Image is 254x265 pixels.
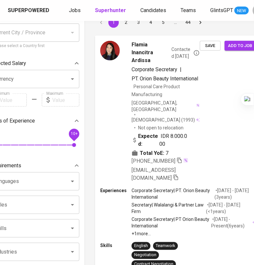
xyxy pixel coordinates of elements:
span: Personal Care Product Manufacturing [132,84,180,97]
b: Expected: [138,132,160,148]
div: Teamwork [156,243,175,249]
button: Go to next page [195,17,206,28]
b: Superhunter [95,7,126,13]
p: Not open to relocation [138,124,183,131]
button: Go to page 44 [183,17,193,28]
button: Open [68,247,77,257]
span: | [180,66,182,74]
p: Corporate Secretary | PT Orion Beauty International [132,216,211,229]
span: PT. Orion Beauty International [132,75,198,82]
span: [EMAIL_ADDRESS][DOMAIN_NAME] [132,167,176,181]
svg: By Batam recruiter [193,50,200,56]
button: page 1 [108,17,119,28]
p: Skills [100,242,132,249]
span: Add to job [228,42,252,50]
span: [DEMOGRAPHIC_DATA] [132,117,181,123]
span: Flamia Inancitra Ardissa [132,41,169,64]
span: NEW [234,8,249,14]
img: magic_wand.svg [196,104,200,107]
span: GlintsGPT [210,7,233,13]
span: Teams [181,7,196,13]
div: IDR 8.000.000 [132,132,189,148]
button: Go to page 4 [146,17,156,28]
button: Go to page 2 [121,17,131,28]
img: cd15bdd147c9f0d1fb41be85c0088ccb.jpg [100,41,120,60]
button: Open [68,200,77,209]
span: Corporate Secretary [132,66,177,73]
div: (1993) [132,117,200,123]
p: • [DATE] - Present ( 6 years ) [211,216,251,229]
span: 7 [166,149,168,157]
a: Jobs [69,7,82,15]
input: Value [52,93,79,107]
p: Secretary | Walalangi & Partner Law Firm [132,202,206,215]
div: English [134,243,148,249]
span: 10+ [71,132,77,136]
div: Superpowered [8,7,49,14]
div: … [170,19,181,25]
b: Total YoE: [140,149,164,157]
div: Negotiation [134,252,156,258]
a: Candidates [140,7,167,15]
a: Superhunter [95,7,127,15]
span: Candidates [140,7,166,13]
a: Superpowered [8,7,51,14]
span: Save [203,42,217,50]
button: Go to page 3 [133,17,144,28]
button: Open [68,177,77,186]
nav: pagination navigation [95,17,207,28]
img: magic_wand.svg [183,158,188,163]
button: Save [200,41,221,51]
span: Contacted [DATE] [171,46,200,59]
button: Open [68,224,77,233]
div: [GEOGRAPHIC_DATA], [GEOGRAPHIC_DATA] [132,100,200,113]
span: [PHONE_NUMBER] [132,158,175,164]
p: Corporate Secretary | PT. Orion Beauty International [132,187,215,200]
span: Jobs [69,7,81,13]
p: Experiences [100,187,132,194]
button: Open [68,75,77,84]
a: GlintsGPT NEW [210,7,249,15]
a: Teams [181,7,197,15]
button: Go to page 5 [158,17,168,28]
